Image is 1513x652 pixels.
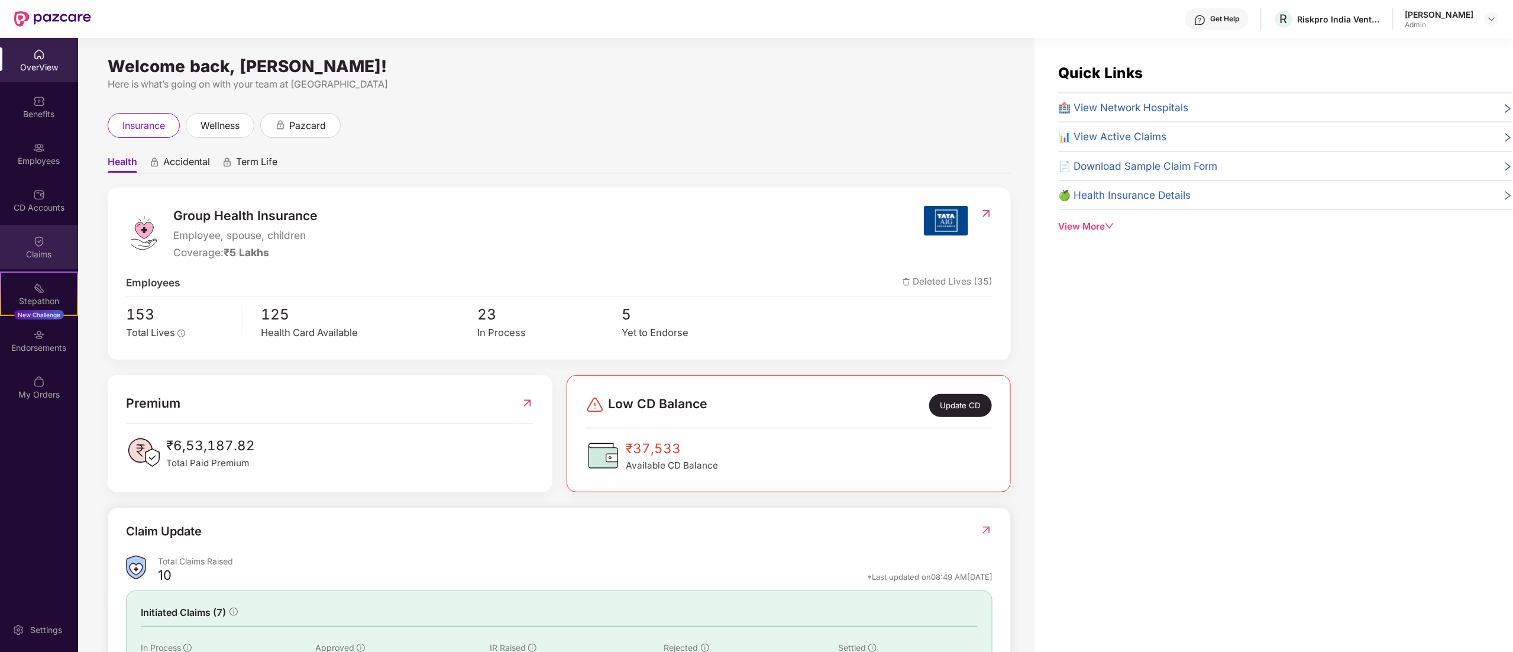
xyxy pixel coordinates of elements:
[222,157,232,167] div: animation
[33,282,45,294] img: svg+xml;base64,PHN2ZyB4bWxucz0iaHR0cDovL3d3dy53My5vcmcvMjAwMC9zdmciIHdpZHRoPSIyMSIgaGVpZ2h0PSIyMC...
[1503,189,1513,203] span: right
[126,435,161,470] img: PaidPremiumIcon
[1058,187,1191,203] span: 🍏 Health Insurance Details
[1280,12,1288,26] span: R
[173,227,318,243] span: Employee, spouse, children
[622,325,767,341] div: Yet to Endorse
[261,325,477,341] div: Health Card Available
[33,376,45,388] img: svg+xml;base64,PHN2ZyBpZD0iTXlfT3JkZXJzIiBkYXRhLW5hbWU9Ik15IE9yZGVycyIgeG1sbnM9Imh0dHA6Ly93d3cudz...
[1211,14,1240,24] div: Get Help
[183,644,192,652] span: info-circle
[521,393,534,413] img: RedirectIcon
[586,395,604,414] img: svg+xml;base64,PHN2ZyBpZD0iRGFuZ2VyLTMyeDMyIiB4bWxucz0iaHR0cDovL3d3dy53My5vcmcvMjAwMC9zdmciIHdpZH...
[980,524,992,536] img: RedirectIcon
[33,329,45,341] img: svg+xml;base64,PHN2ZyBpZD0iRW5kb3JzZW1lbnRzIiB4bWxucz0iaHR0cDovL3d3dy53My5vcmcvMjAwMC9zdmciIHdpZH...
[1405,9,1474,20] div: [PERSON_NAME]
[980,208,992,220] img: RedirectIcon
[868,644,877,652] span: info-circle
[867,572,992,582] div: *Last updated on 08:49 AM[DATE]
[478,325,622,341] div: In Process
[1058,99,1188,115] span: 🏥 View Network Hospitals
[33,49,45,60] img: svg+xml;base64,PHN2ZyBpZD0iSG9tZSIgeG1sbnM9Imh0dHA6Ly93d3cudzMub3JnLzIwMDAvc3ZnIiB3aWR0aD0iMjAiIG...
[149,157,160,167] div: animation
[586,438,621,473] img: CDBalanceIcon
[229,608,238,616] span: info-circle
[1298,14,1381,25] div: Riskpro India Ventures Private Limited
[622,303,767,325] span: 5
[33,189,45,201] img: svg+xml;base64,PHN2ZyBpZD0iQ0RfQWNjb3VudHMiIGRhdGEtbmFtZT0iQ0QgQWNjb3VudHMiIHhtbG5zPSJodHRwOi8vd3...
[122,118,165,133] span: insurance
[261,303,477,325] span: 125
[173,244,318,260] div: Coverage:
[141,605,226,620] span: Initiated Claims (7)
[1503,131,1513,144] span: right
[33,235,45,247] img: svg+xml;base64,PHN2ZyBpZD0iQ2xhaW0iIHhtbG5zPSJodHRwOi8vd3d3LnczLm9yZy8yMDAwL3N2ZyIgd2lkdGg9IjIwIi...
[289,118,326,133] span: pazcard
[126,215,161,251] img: logo
[1058,220,1513,234] div: View More
[1058,158,1217,174] span: 📄 Download Sample Claim Form
[1487,14,1496,24] img: svg+xml;base64,PHN2ZyBpZD0iRHJvcGRvd24tMzJ4MzIiIHhtbG5zPSJodHRwOi8vd3d3LnczLm9yZy8yMDAwL3N2ZyIgd2...
[903,275,992,291] span: Deleted Lives (35)
[14,310,64,319] div: New Challenge
[701,644,709,652] span: info-circle
[108,77,1011,92] div: Here is what’s going on with your team at [GEOGRAPHIC_DATA]
[158,556,992,567] div: Total Claims Raised
[177,330,185,337] span: info-circle
[1105,221,1114,230] span: down
[903,278,910,286] img: deleteIcon
[1058,64,1143,82] span: Quick Links
[173,206,318,225] span: Group Health Insurance
[163,156,210,173] span: Accidental
[1503,102,1513,115] span: right
[1058,128,1166,144] span: 📊 View Active Claims
[108,156,137,173] span: Health
[108,62,1011,71] div: Welcome back, [PERSON_NAME]!
[201,118,240,133] span: wellness
[166,456,255,470] span: Total Paid Premium
[1405,20,1474,30] div: Admin
[626,438,718,459] span: ₹37,533
[12,624,24,636] img: svg+xml;base64,PHN2ZyBpZD0iU2V0dGluZy0yMHgyMCIgeG1sbnM9Imh0dHA6Ly93d3cudzMub3JnLzIwMDAvc3ZnIiB3aW...
[236,156,277,173] span: Term Life
[33,95,45,107] img: svg+xml;base64,PHN2ZyBpZD0iQmVuZWZpdHMiIHhtbG5zPSJodHRwOi8vd3d3LnczLm9yZy8yMDAwL3N2ZyIgd2lkdGg9Ij...
[33,142,45,154] img: svg+xml;base64,PHN2ZyBpZD0iRW1wbG95ZWVzIiB4bWxucz0iaHR0cDovL3d3dy53My5vcmcvMjAwMC9zdmciIHdpZHRoPS...
[126,393,180,413] span: Premium
[275,120,286,130] div: animation
[357,644,365,652] span: info-circle
[14,11,91,27] img: New Pazcare Logo
[126,522,202,541] div: Claim Update
[166,435,255,456] span: ₹6,53,187.82
[528,644,536,652] span: info-circle
[1,295,77,307] div: Stepathon
[626,459,718,473] span: Available CD Balance
[608,394,707,417] span: Low CD Balance
[158,567,172,587] div: 10
[126,556,146,580] img: ClaimsSummaryIcon
[1503,160,1513,174] span: right
[478,303,622,325] span: 23
[924,206,968,235] img: insurerIcon
[1194,14,1206,26] img: svg+xml;base64,PHN2ZyBpZD0iSGVscC0zMngzMiIgeG1sbnM9Imh0dHA6Ly93d3cudzMub3JnLzIwMDAvc3ZnIiB3aWR0aD...
[27,624,66,636] div: Settings
[126,303,234,325] span: 153
[929,394,992,417] div: Update CD
[126,275,180,291] span: Employees
[126,327,175,338] span: Total Lives
[224,246,269,259] span: ₹5 Lakhs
